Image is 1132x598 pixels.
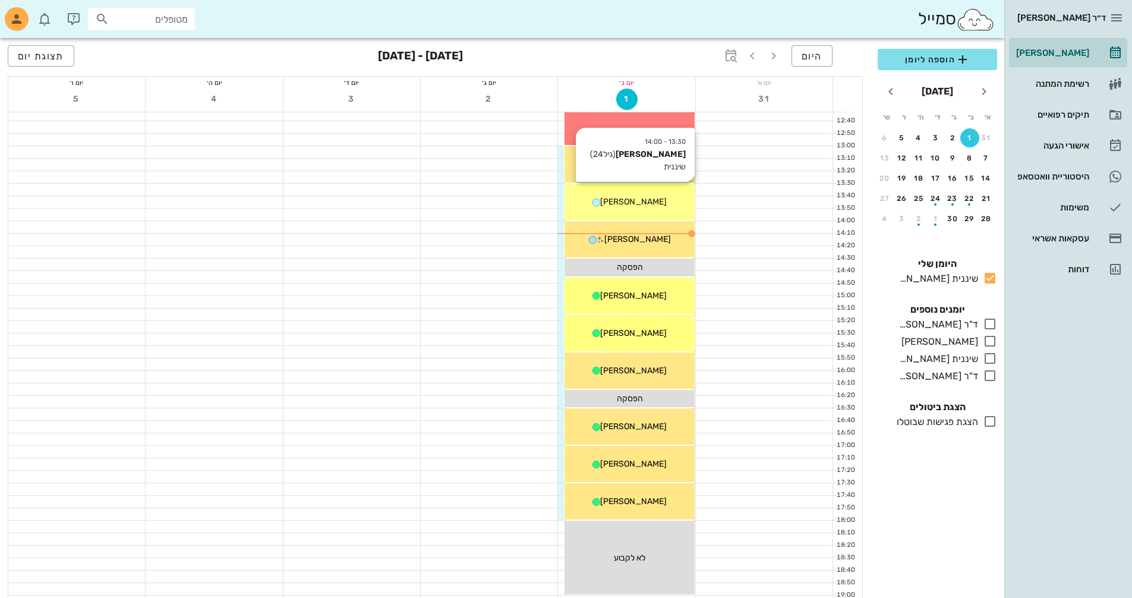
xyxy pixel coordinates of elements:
button: 3 [341,89,362,110]
button: 1 [960,128,979,147]
div: סמייל [918,7,995,32]
div: רשימת המתנה [1014,79,1089,89]
div: 17:20 [833,465,857,476]
button: חודש שעבר [973,81,995,102]
button: [DATE] [917,80,958,103]
button: 14 [977,169,996,188]
a: תיקים רפואיים [1009,100,1127,129]
button: 2 [478,89,500,110]
a: רשימת המתנה [1009,70,1127,98]
div: 16:40 [833,416,857,426]
span: הוספה ליומן [887,52,988,67]
div: 30 [943,215,962,223]
div: 21 [977,194,996,203]
button: 2 [909,209,928,228]
div: יום א׳ [696,77,833,89]
div: 18:00 [833,515,857,525]
a: משימות [1009,193,1127,222]
div: 13:50 [833,203,857,213]
div: 16:00 [833,366,857,376]
button: היום [792,45,833,67]
img: SmileCloud logo [956,8,995,32]
h4: יומנים נוספים [878,303,997,317]
button: 18 [909,169,928,188]
div: 25 [909,194,928,203]
div: 17:50 [833,503,857,513]
button: 12 [893,149,912,168]
div: 20 [875,174,894,182]
span: 2 [478,94,500,104]
span: [PERSON_NAME] [600,496,667,506]
div: 16 [943,174,962,182]
span: ד״ר [PERSON_NAME] [1017,12,1106,23]
div: יום ה׳ [146,77,282,89]
div: 13:30 [833,178,857,188]
span: [PERSON_NAME] [600,366,667,376]
h3: [DATE] - [DATE] [378,45,463,69]
div: [PERSON_NAME] [1014,48,1089,58]
div: היסטוריית וואטסאפ [1014,172,1089,181]
div: 16:10 [833,378,857,388]
div: 14 [977,174,996,182]
span: 3 [341,94,362,104]
div: יום ו׳ [8,77,145,89]
div: דוחות [1014,265,1089,274]
div: 17 [926,174,945,182]
button: 4 [909,128,928,147]
div: 16:30 [833,403,857,413]
div: תיקים רפואיים [1014,110,1089,119]
button: 11 [909,149,928,168]
div: 13:00 [833,141,857,151]
div: 22 [960,194,979,203]
button: 10 [926,149,945,168]
div: 3 [893,215,912,223]
th: א׳ [980,107,996,127]
div: 18:40 [833,565,857,575]
button: 5 [893,128,912,147]
div: 9 [943,154,962,162]
div: 15:10 [833,303,857,313]
div: 13 [875,154,894,162]
span: [PERSON_NAME] [600,459,667,469]
button: 17 [926,169,945,188]
div: 7 [977,154,996,162]
div: ד"ר [PERSON_NAME] [894,317,978,332]
div: הצגת פגישות שבוטלו [892,415,978,429]
div: 4 [875,215,894,223]
span: תצוגת יום [18,51,64,62]
button: 28 [977,209,996,228]
div: 28 [977,215,996,223]
div: 11 [909,154,928,162]
div: 2 [943,134,962,142]
div: 17:40 [833,490,857,501]
div: 18:10 [833,528,857,538]
div: 14:20 [833,241,857,251]
button: 24 [926,189,945,208]
div: 15:50 [833,353,857,363]
a: [PERSON_NAME] [1009,39,1127,67]
button: 8 [960,149,979,168]
div: 17:30 [833,478,857,488]
button: 31 [977,128,996,147]
div: יום ג׳ [421,77,557,89]
div: 31 [977,134,996,142]
div: 29 [960,215,979,223]
div: 14:10 [833,228,857,238]
div: 15:00 [833,291,857,301]
th: ג׳ [947,107,962,127]
span: [PERSON_NAME] [604,234,671,244]
div: 26 [893,194,912,203]
button: 3 [926,128,945,147]
div: אישורי הגעה [1014,141,1089,150]
button: 22 [960,189,979,208]
span: [PERSON_NAME] [600,197,667,207]
a: דוחות [1009,255,1127,284]
button: 30 [943,209,962,228]
div: 15:40 [833,341,857,351]
span: [PERSON_NAME] [600,328,667,338]
button: 25 [909,189,928,208]
div: 18:30 [833,553,857,563]
button: 16 [943,169,962,188]
div: משימות [1014,203,1089,212]
div: עסקאות אשראי [1014,234,1089,243]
